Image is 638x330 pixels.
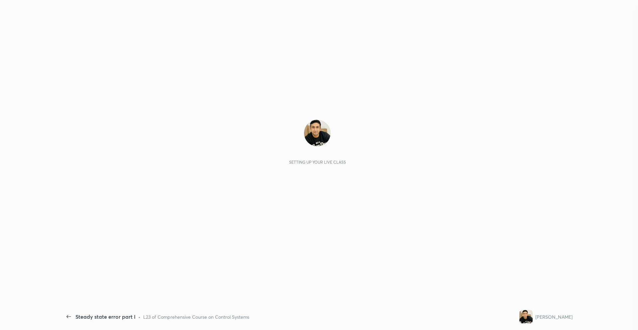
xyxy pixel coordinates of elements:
div: [PERSON_NAME] [535,313,573,320]
div: L23 of Comprehensive Course on Control Systems [143,313,249,320]
div: • [138,313,141,320]
img: 5a16379f023945e6b947981c4db56b5c.jpg [304,120,331,146]
img: 5a16379f023945e6b947981c4db56b5c.jpg [519,310,533,323]
div: Setting up your live class [289,160,346,165]
div: Steady state error part I [75,313,136,321]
